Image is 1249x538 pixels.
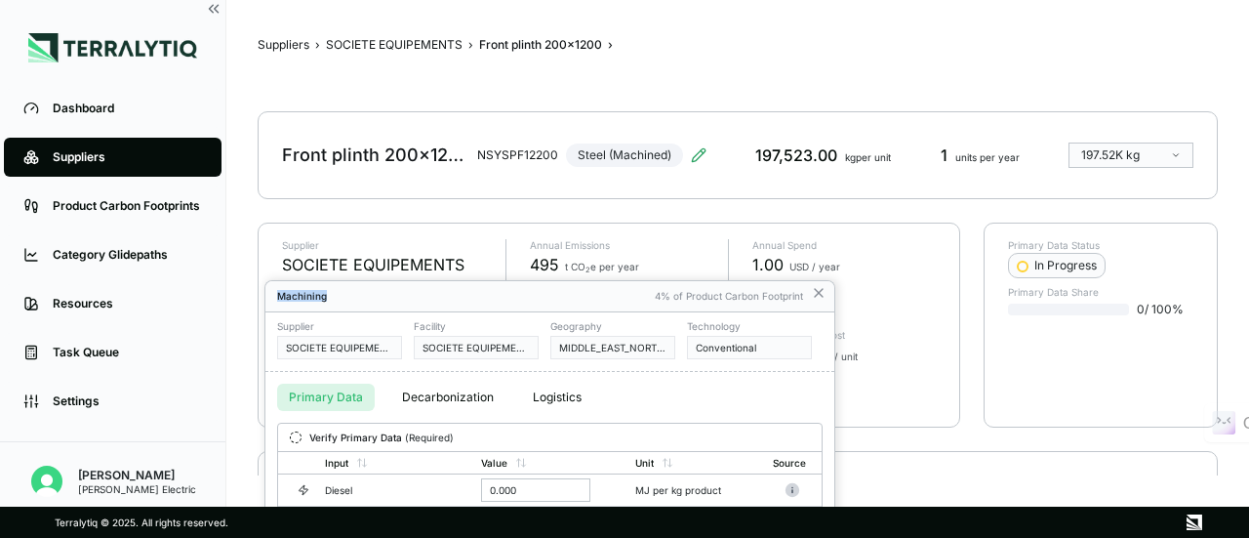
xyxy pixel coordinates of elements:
div: MIDDLE_EAST_NORTH_AFRICA [559,342,666,353]
div: RFI tabs [265,372,834,423]
div: Technology [687,320,812,332]
div: Value [481,457,507,469]
div: MJ per kg product [635,484,745,496]
div: Input [325,457,348,469]
div: SOCIETE EQUIPEMENTS [286,342,393,353]
button: Primary Data [277,384,375,411]
div: Source [773,457,806,469]
button: Logistics [521,384,593,411]
div: Machining [277,290,645,302]
button: Conventional [687,336,812,359]
div: 0.000 [481,478,590,502]
div: Facility [414,320,539,332]
div: SOCIETE EQUIPEMENTS [423,342,530,353]
button: SOCIETE EQUIPEMENTS [277,336,402,359]
button: MIDDLE_EAST_NORTH_AFRICA [550,336,675,359]
button: SOCIETE EQUIPEMENTS [414,336,539,359]
div: Diesel [325,484,450,496]
span: (Required) [405,432,454,443]
div: Unit [635,457,654,469]
div: Geography [550,320,675,332]
div: Conventional [696,342,803,353]
div: Verify Primary Data [309,432,454,443]
div: Supplier [277,320,402,332]
div: 4% of Product Carbon Footprint [655,290,803,302]
button: Decarbonization [390,384,505,411]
